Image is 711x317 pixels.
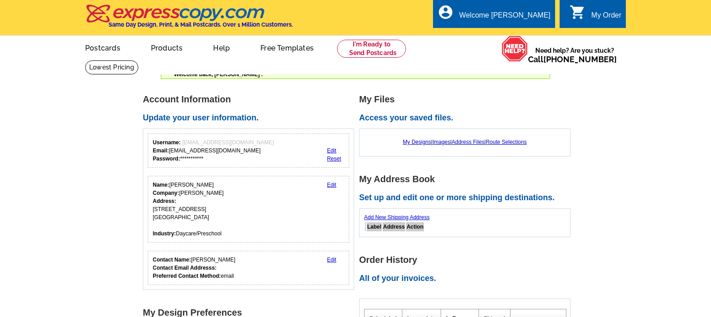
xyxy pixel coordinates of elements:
a: Free Templates [246,37,328,58]
strong: Company: [153,190,179,196]
span: Need help? Are you stuck? [528,46,621,64]
th: Address [383,222,405,231]
strong: Password: [153,156,180,162]
a: Edit [327,257,337,263]
div: My Order [591,11,621,24]
strong: Preferred Contact Method: [153,273,221,279]
div: Welcome [PERSON_NAME] [459,11,550,24]
a: [PHONE_NUMBER] [543,55,617,64]
h2: All of your invoices. [359,274,575,284]
span: Call [528,55,617,64]
h1: My Address Book [359,175,575,184]
strong: Name: [153,182,169,188]
a: Images [433,139,450,145]
a: Edit [327,182,337,188]
a: Address Files [451,139,484,145]
i: shopping_cart [570,4,586,20]
th: Label [367,222,382,231]
a: Add New Shipping Address [364,214,429,221]
a: Help [199,37,244,58]
a: Route Selections [486,139,527,145]
img: help [501,36,528,62]
span: Welcome back, [PERSON_NAME] . [174,71,263,78]
div: Your personal details. [148,176,349,243]
a: Postcards [71,37,135,58]
a: My Designs [403,139,431,145]
th: Action [406,222,424,231]
strong: Username: [153,139,181,146]
strong: Contact Email Addresss: [153,265,217,271]
strong: Industry: [153,230,176,237]
h2: Access your saved files. [359,113,575,123]
div: [PERSON_NAME] email [153,256,235,280]
a: shopping_cart My Order [570,10,621,21]
a: Products [137,37,197,58]
strong: Address: [153,198,176,204]
h1: Order History [359,255,575,265]
a: Same Day Design, Print, & Mail Postcards. Over 1 Million Customers. [85,11,293,28]
h1: Account Information [143,95,359,104]
a: Edit [327,147,337,154]
h2: Set up and edit one or more shipping destinations. [359,193,575,203]
div: Who should we contact regarding order issues? [148,251,349,285]
strong: Contact Name: [153,257,191,263]
h2: Update your user information. [143,113,359,123]
strong: Email: [153,147,169,154]
div: | | | [364,133,565,151]
h1: My Files [359,95,575,104]
a: Reset [327,156,341,162]
span: [EMAIL_ADDRESS][DOMAIN_NAME] [182,139,273,146]
h4: Same Day Design, Print, & Mail Postcards. Over 1 Million Customers. [109,21,293,28]
i: account_circle [438,4,454,20]
div: [PERSON_NAME] [PERSON_NAME] [STREET_ADDRESS] [GEOGRAPHIC_DATA] Daycare/Preschool [153,181,223,238]
div: Your login information. [148,133,349,168]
